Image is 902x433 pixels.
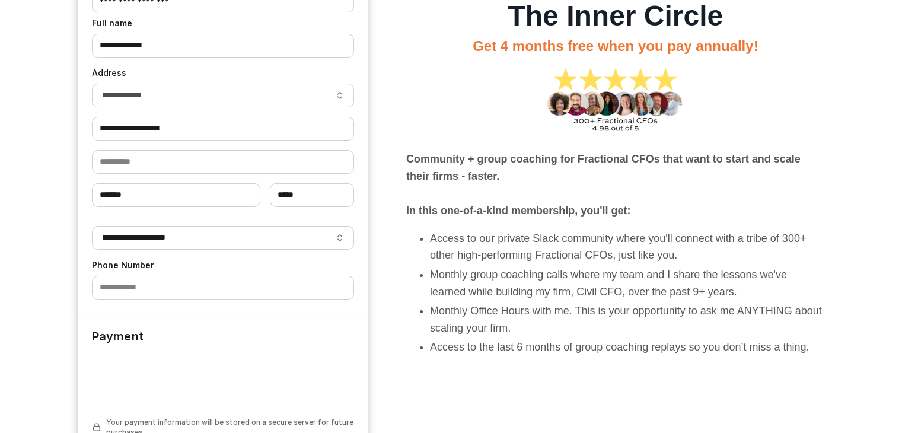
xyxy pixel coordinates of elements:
label: Phone Number [92,259,355,271]
span: Get 4 months free when you pay annually! [473,38,758,54]
li: Monthly group coaching calls where my team and I share the lessons we've learned while building m... [430,266,825,301]
li: Access to the last 6 months of group coaching replays so you don’t miss a thing. [430,339,825,356]
iframe: Secure payment input frame [90,349,357,410]
label: Address [92,67,355,79]
b: Community + group coaching for Fractional CFOs that want to start and scale their firms - faster. [406,153,801,182]
img: 87d2c62-f66f-6753-08f5-caa413f672e_66fe2831-b063-435f-94cd-8b5a59888c9c.png [543,60,688,142]
legend: Payment [92,314,144,344]
li: Access to our private Slack community where you'll connect with a tribe of 300+ other high-perfor... [430,230,825,265]
li: Monthly Office Hours with me. This is your opportunity to ask me ANYTHING about scaling your firm. [430,303,825,337]
label: Full name [92,17,355,29]
strong: In this one-of-a-kind membership, you'll get: [406,205,630,216]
